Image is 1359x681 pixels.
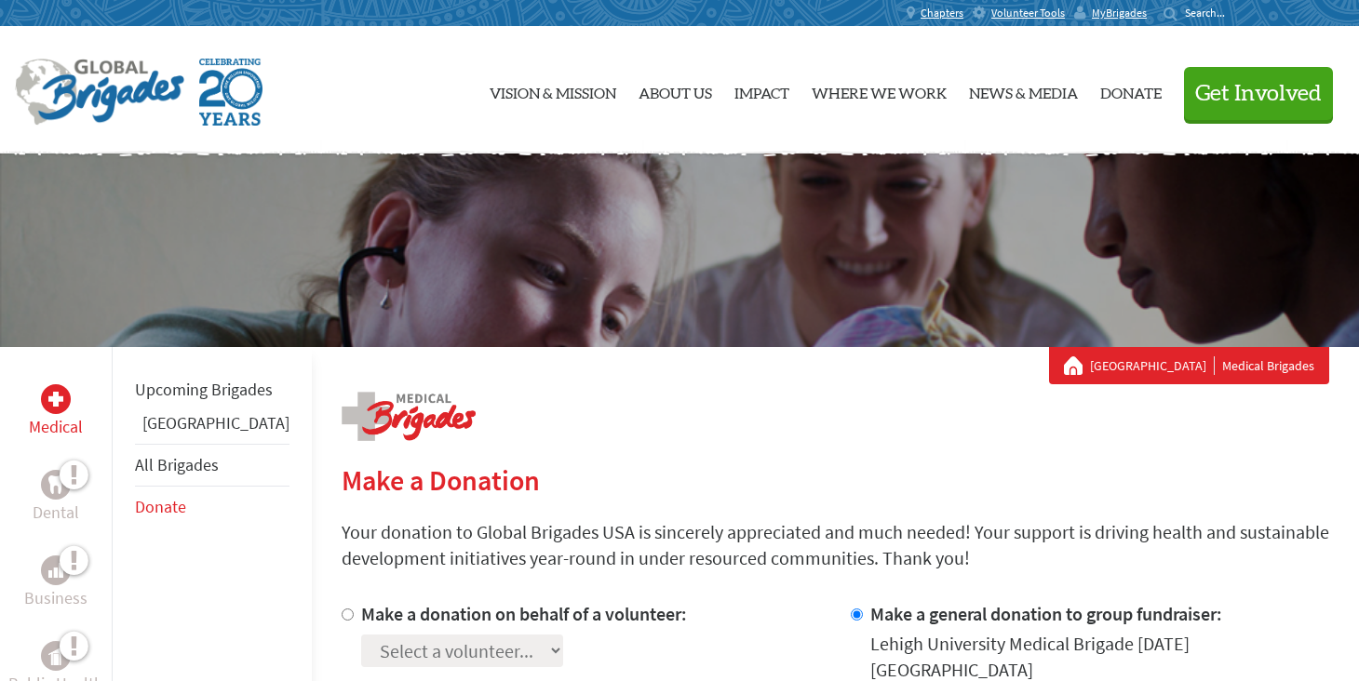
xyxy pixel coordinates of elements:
[48,563,63,578] img: Business
[135,410,289,444] li: Panama
[870,602,1222,625] label: Make a general donation to group fundraiser:
[812,42,947,139] a: Where We Work
[135,369,289,410] li: Upcoming Brigades
[639,42,712,139] a: About Us
[135,444,289,487] li: All Brigades
[991,6,1065,20] span: Volunteer Tools
[1195,83,1322,105] span: Get Involved
[1185,6,1238,20] input: Search...
[921,6,963,20] span: Chapters
[48,475,63,493] img: Dental
[490,42,616,139] a: Vision & Mission
[734,42,789,139] a: Impact
[1100,42,1162,139] a: Donate
[41,470,71,500] div: Dental
[29,384,83,440] a: MedicalMedical
[33,500,79,526] p: Dental
[342,392,476,441] img: logo-medical.png
[41,555,71,585] div: Business
[24,555,87,611] a: BusinessBusiness
[48,647,63,665] img: Public Health
[33,470,79,526] a: DentalDental
[1184,67,1333,120] button: Get Involved
[135,454,219,475] a: All Brigades
[199,59,262,126] img: Global Brigades Celebrating 20 Years
[15,59,184,126] img: Global Brigades Logo
[142,412,289,434] a: [GEOGRAPHIC_DATA]
[135,487,289,527] li: Donate
[969,42,1078,139] a: News & Media
[1090,356,1215,375] a: [GEOGRAPHIC_DATA]
[48,392,63,407] img: Medical
[29,414,83,440] p: Medical
[135,496,186,517] a: Donate
[1092,6,1147,20] span: MyBrigades
[41,384,71,414] div: Medical
[24,585,87,611] p: Business
[361,602,687,625] label: Make a donation on behalf of a volunteer:
[342,463,1329,497] h2: Make a Donation
[41,641,71,671] div: Public Health
[1064,356,1314,375] div: Medical Brigades
[135,379,273,400] a: Upcoming Brigades
[342,519,1329,571] p: Your donation to Global Brigades USA is sincerely appreciated and much needed! Your support is dr...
